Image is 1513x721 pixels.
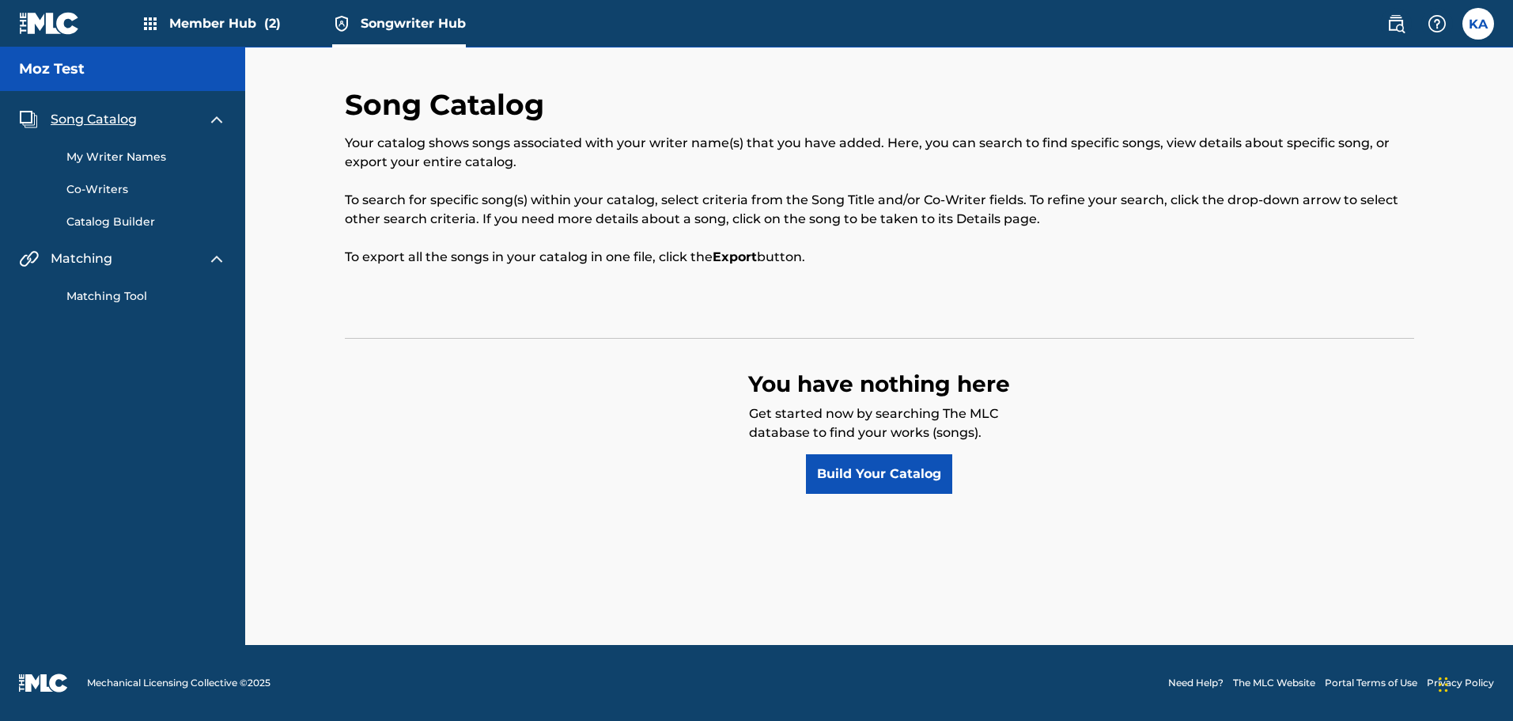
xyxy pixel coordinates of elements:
[748,370,1010,397] strong: You have nothing here
[51,110,137,129] span: Song Catalog
[66,149,226,165] a: My Writer Names
[345,87,552,123] h2: Song Catalog
[87,676,270,690] span: Mechanical Licensing Collective © 2025
[1469,474,1513,601] iframe: Resource Center
[345,134,1414,172] p: Your catalog shows songs associated with your writer name(s) that you have added. Here, you can s...
[1428,14,1447,33] img: help
[713,249,757,264] strong: Export
[169,14,281,32] span: Member Hub
[749,404,1010,454] p: Get started now by searching The MLC database to find your works (songs).
[1439,661,1448,708] div: Drag
[1386,14,1405,33] img: search
[806,454,952,494] a: Build Your Catalog
[345,248,1414,267] p: To export all the songs in your catalog in one file, click the button.
[1462,8,1494,40] div: User Menu
[1168,676,1224,690] a: Need Help?
[141,14,160,33] img: Top Rightsholders
[66,288,226,305] a: Matching Tool
[361,14,466,32] span: Songwriter Hub
[19,12,80,35] img: MLC Logo
[1434,645,1513,721] iframe: Chat Widget
[207,110,226,129] img: expand
[1380,8,1412,40] a: Public Search
[1421,8,1453,40] div: Help
[345,191,1414,229] p: To search for specific song(s) within your catalog, select criteria from the Song Title and/or Co...
[19,110,137,129] a: Song CatalogSong Catalog
[19,110,38,129] img: Song Catalog
[51,249,112,268] span: Matching
[1233,676,1315,690] a: The MLC Website
[66,214,226,230] a: Catalog Builder
[19,60,85,78] h5: Moz Test
[1427,676,1494,690] a: Privacy Policy
[19,674,68,693] img: logo
[207,249,226,268] img: expand
[19,249,39,268] img: Matching
[66,181,226,198] a: Co-Writers
[332,14,351,33] img: Top Rightsholder
[264,16,281,31] span: (2)
[1325,676,1417,690] a: Portal Terms of Use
